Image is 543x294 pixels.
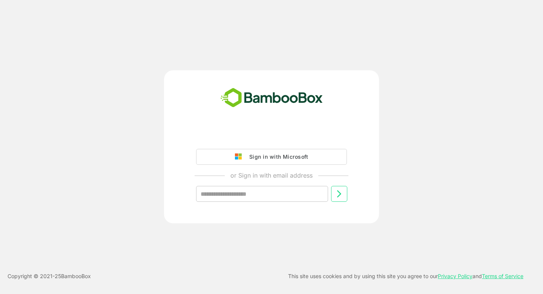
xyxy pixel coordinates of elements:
[245,152,308,162] div: Sign in with Microsoft
[438,273,472,279] a: Privacy Policy
[235,153,245,160] img: google
[230,171,313,180] p: or Sign in with email address
[8,272,91,281] p: Copyright © 2021- 25 BambooBox
[288,272,523,281] p: This site uses cookies and by using this site you agree to our and
[216,85,327,110] img: bamboobox
[192,128,351,144] iframe: Sign in with Google Button
[482,273,523,279] a: Terms of Service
